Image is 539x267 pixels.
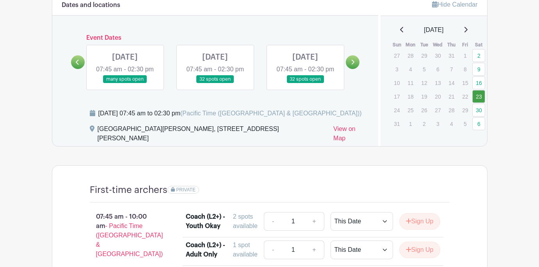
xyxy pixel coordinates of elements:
div: [DATE] 07:45 am to 02:30 pm [98,109,362,118]
p: 4 [404,63,417,75]
span: (Pacific Time ([GEOGRAPHIC_DATA] & [GEOGRAPHIC_DATA])) [180,110,362,117]
p: 4 [445,118,458,130]
p: 2 [418,118,430,130]
p: 13 [431,77,444,89]
p: 5 [418,63,430,75]
a: 30 [472,104,485,117]
p: 17 [390,90,403,103]
th: Sat [472,41,486,49]
p: 07:45 am - 10:00 am [77,209,174,262]
p: 3 [431,118,444,130]
button: Sign Up [399,242,440,258]
p: 7 [445,63,458,75]
a: 2 [472,49,485,62]
h4: First-time archers [90,184,167,196]
h6: Dates and locations [62,2,120,9]
th: Thu [445,41,458,49]
th: Wed [431,41,445,49]
span: - Pacific Time ([GEOGRAPHIC_DATA] & [GEOGRAPHIC_DATA]) [96,223,163,257]
p: 24 [390,104,403,116]
p: 19 [418,90,430,103]
a: Hide Calendar [432,1,477,8]
p: 27 [390,50,403,62]
th: Sun [390,41,404,49]
a: - [264,212,282,231]
p: 8 [459,63,471,75]
p: 3 [390,63,403,75]
button: Sign Up [399,213,440,230]
p: 29 [459,104,471,116]
span: [DATE] [424,25,443,35]
a: 9 [472,63,485,76]
a: + [304,212,324,231]
div: Coach (L2+) - Adult Only [186,240,240,259]
div: [GEOGRAPHIC_DATA][PERSON_NAME], [STREET_ADDRESS][PERSON_NAME] [98,124,327,146]
p: 20 [431,90,444,103]
p: 15 [459,77,471,89]
p: 10 [390,77,403,89]
a: + [304,240,324,259]
p: 31 [445,50,458,62]
span: PRIVATE [176,187,196,193]
a: 6 [472,117,485,130]
a: 16 [472,76,485,89]
h6: Event Dates [85,34,346,42]
p: 31 [390,118,403,130]
a: - [264,240,282,259]
p: 29 [418,50,430,62]
p: 22 [459,90,471,103]
p: 28 [445,104,458,116]
p: 28 [404,50,417,62]
div: Coach (L2+) - Youth Okay [186,212,240,231]
div: 2 spots available [233,212,258,231]
th: Fri [458,41,472,49]
p: 14 [445,77,458,89]
p: 25 [404,104,417,116]
p: 1 [404,118,417,130]
th: Tue [417,41,431,49]
a: 23 [472,90,485,103]
th: Mon [404,41,417,49]
p: 5 [459,118,471,130]
p: 30 [431,50,444,62]
p: 1 [459,50,471,62]
p: 6 [431,63,444,75]
p: 11 [404,77,417,89]
p: 27 [431,104,444,116]
p: 18 [404,90,417,103]
p: 12 [418,77,430,89]
div: 1 spot available [233,240,258,259]
a: View on Map [333,124,369,146]
p: 26 [418,104,430,116]
p: 21 [445,90,458,103]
